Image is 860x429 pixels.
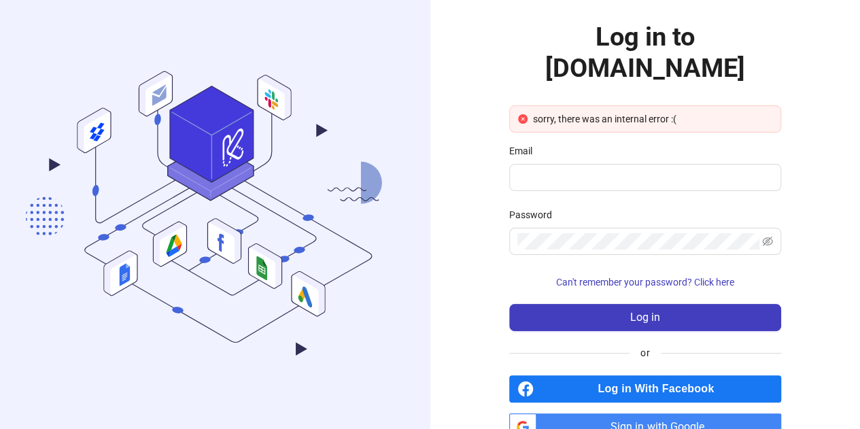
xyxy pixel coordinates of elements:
span: Log in With Facebook [539,375,781,402]
h1: Log in to [DOMAIN_NAME] [509,21,781,84]
label: Password [509,207,561,222]
span: eye-invisible [762,236,773,247]
a: Can't remember your password? Click here [509,277,781,288]
span: Can't remember your password? Click here [556,277,734,288]
input: Email [517,169,770,186]
button: Log in [509,304,781,331]
a: Log in With Facebook [509,375,781,402]
span: or [630,345,660,360]
span: Log in [630,311,660,324]
button: Can't remember your password? Click here [509,271,781,293]
input: Password [517,233,760,250]
label: Email [509,143,541,158]
span: close-circle [518,114,528,124]
div: sorry, there was an internal error :( [533,111,772,126]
